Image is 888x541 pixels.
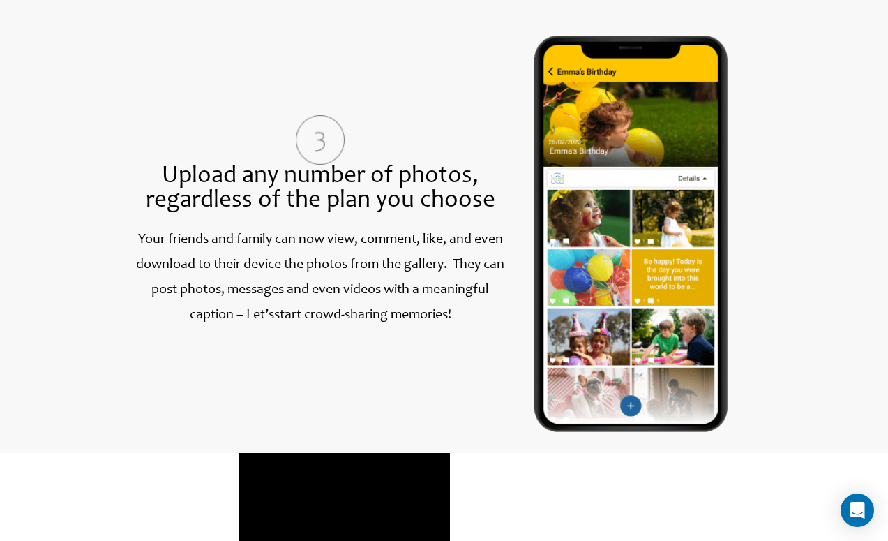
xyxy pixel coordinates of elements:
[146,165,495,214] span: Upload any number of photos, regardless of the plan you choose
[136,233,504,323] label: Your friends and family can now view, comment, like, and even download to their device the photos...
[274,309,451,323] label: start crowd-sharing memories!
[841,494,874,527] div: Open Intercom Messenger
[534,36,728,433] img: hiw_step_two-img
[296,115,345,165] img: hiw_step_three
